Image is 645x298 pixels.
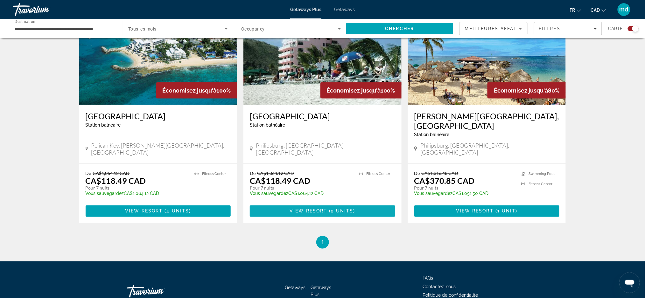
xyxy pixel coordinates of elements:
span: De [250,170,256,176]
span: De [86,170,91,176]
span: View Resort [290,209,327,214]
button: Change currency [591,5,606,15]
span: De [414,170,420,176]
span: ( ) [494,209,518,214]
span: Économisez jusqu'à [494,87,548,94]
button: View Resort(1 unit) [414,205,560,217]
span: Meilleures affaires [465,26,526,31]
span: fr [570,8,575,13]
span: Occupancy [241,26,265,31]
p: CA$1,051.50 CAD [414,191,515,196]
span: Station balnéaire [250,122,285,128]
iframe: Bouton de lancement de la fenêtre de messagerie [620,273,640,293]
button: Filters [534,22,602,35]
p: Pour 7 nuits [86,185,188,191]
span: md [620,6,628,13]
span: Swimming Pool [529,172,555,176]
button: View Resort(2 units) [250,205,395,217]
img: St. Maarten Sea Palace [243,3,402,105]
span: CAD [591,8,600,13]
span: ( ) [163,209,191,214]
a: Getaways [334,7,355,12]
a: [GEOGRAPHIC_DATA] [86,111,231,121]
span: 1 [321,239,324,246]
a: [GEOGRAPHIC_DATA] [250,111,395,121]
span: View Resort [456,209,494,214]
nav: Pagination [79,236,566,249]
span: Fitness Center [529,182,552,186]
a: FAQs [423,276,433,281]
span: View Resort [125,209,163,214]
span: Tous les mois [128,26,157,31]
a: Politique de confidentialité [423,293,478,298]
p: Pour 7 nuits [250,185,353,191]
span: ( ) [327,209,355,214]
span: Vous sauvegardez [414,191,453,196]
p: CA$118.49 CAD [86,176,146,185]
div: 100% [156,82,237,99]
p: CA$118.49 CAD [250,176,310,185]
span: 4 units [167,209,189,214]
span: Économisez jusqu'à [162,87,216,94]
div: 100% [320,82,402,99]
span: Économisez jusqu'à [327,87,381,94]
span: 1 unit [497,209,516,214]
span: Fitness Center [367,172,390,176]
p: Pour 7 nuits [414,185,515,191]
span: CA$1,064.12 CAD [257,170,294,176]
span: CA$1,316.48 CAD [422,170,459,176]
span: Carte [608,24,623,33]
button: Change language [570,5,581,15]
p: CA$1,064.12 CAD [250,191,353,196]
span: Filtres [539,26,561,31]
span: Pelican Key, [PERSON_NAME][GEOGRAPHIC_DATA], [GEOGRAPHIC_DATA] [91,142,231,156]
span: CA$1,064.12 CAD [93,170,130,176]
span: Destination [15,19,35,24]
p: CA$1,064.12 CAD [86,191,188,196]
span: 2 units [331,209,354,214]
button: View Resort(4 units) [86,205,231,217]
span: Philipsburg, [GEOGRAPHIC_DATA], [GEOGRAPHIC_DATA] [420,142,559,156]
a: [PERSON_NAME][GEOGRAPHIC_DATA], [GEOGRAPHIC_DATA] [414,111,560,130]
a: Getaways Plus [290,7,321,12]
img: Simpson Bay Resort, Marina & Spa [408,3,566,105]
a: Getaways [285,285,305,290]
span: Vous sauvegardez [250,191,288,196]
div: 80% [487,82,566,99]
input: Select destination [15,25,115,33]
a: Contactez-nous [423,284,456,289]
span: Vous sauvegardez [86,191,124,196]
a: Travorium [13,1,76,18]
span: Station balnéaire [86,122,121,128]
button: User Menu [616,3,632,16]
span: Chercher [385,26,414,31]
p: CA$370.85 CAD [414,176,475,185]
span: Fitness Center [202,172,226,176]
button: Search [346,23,453,34]
mat-select: Sort by [465,25,522,32]
span: Philipsburg, [GEOGRAPHIC_DATA], [GEOGRAPHIC_DATA] [256,142,395,156]
a: Getaways Plus [311,285,331,297]
img: Flamingo Beach Resort [79,3,237,105]
span: Station balnéaire [414,132,450,137]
